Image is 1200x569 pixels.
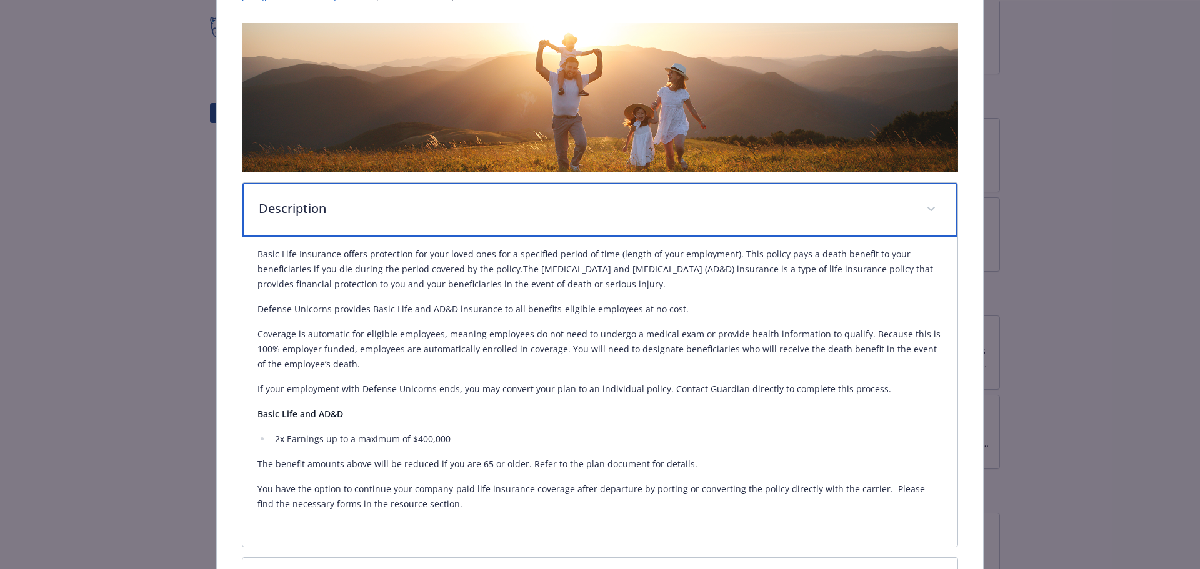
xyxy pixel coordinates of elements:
[242,237,958,547] div: Description
[257,482,943,512] p: You have the option to continue your company-paid life insurance coverage after departure by port...
[257,382,943,397] p: If your employment with Defense Unicorns ends, you may convert your plan to an individual policy....
[242,23,959,172] img: banner
[257,327,943,372] p: Coverage is automatic for eligible employees, meaning employees do not need to undergo a medical ...
[259,199,912,218] p: Description
[257,408,343,420] strong: Basic Life and AD&D
[271,432,943,447] li: 2x Earnings up to a maximum of $400,000
[242,183,958,237] div: Description
[257,247,943,292] p: Basic Life Insurance offers protection for your loved ones for a specified period of time (length...
[257,457,943,472] p: The benefit amounts above will be reduced if you are 65 or older. Refer to the plan document for ...
[257,302,943,317] p: Defense Unicorns provides Basic Life and AD&D insurance to all benefits-eligible employees at no ...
